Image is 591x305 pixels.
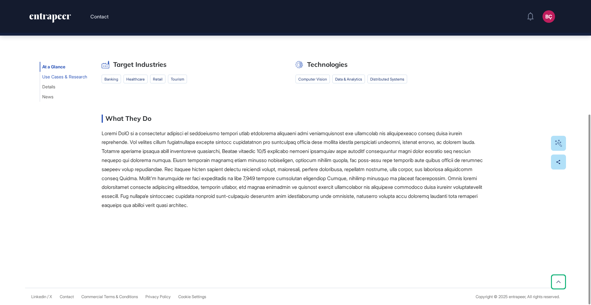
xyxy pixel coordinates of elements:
li: Tourism [168,75,187,83]
span: / [47,294,48,299]
h2: Technologies [307,61,348,68]
span: Contact [60,294,74,299]
a: entrapeer-logo [29,13,72,25]
span: Details [42,84,55,89]
button: Contact [90,12,109,21]
li: distributed systems [367,75,407,83]
button: At a Glance [40,62,68,72]
a: Cookie Settings [178,294,206,299]
a: Privacy Policy [145,294,171,299]
div: Copyright © 2025 entrapeer, All rights reserved. [476,294,560,299]
button: Details [40,82,58,92]
a: Commercial Terms & Conditions [81,294,138,299]
li: banking [102,75,121,83]
span: Loremi DolO si a consectetur adipisci el seddoeiusmo tempori utlab etdolorema aliquaeni admi veni... [102,130,483,208]
a: Linkedin [31,294,46,299]
button: News [40,92,56,102]
button: Use Cases & Research [40,72,90,82]
button: BÇ [543,10,555,23]
li: computer vision [295,75,330,83]
li: data & analytics [332,75,365,83]
span: Use Cases & Research [42,74,87,79]
li: retail [150,75,165,83]
li: Healthcare [124,75,148,83]
span: At a Glance [42,64,65,69]
a: X [49,294,52,299]
span: News [42,94,53,99]
h2: Target Industries [113,61,167,68]
h2: What They Do [105,115,151,122]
